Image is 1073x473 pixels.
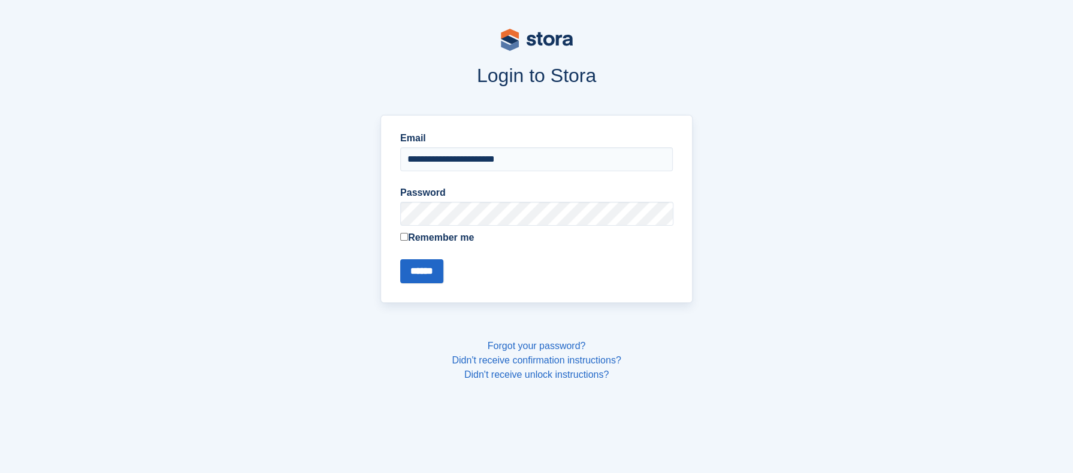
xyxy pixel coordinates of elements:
label: Password [400,186,673,200]
label: Email [400,131,673,145]
a: Didn't receive unlock instructions? [464,369,609,380]
label: Remember me [400,231,673,245]
h1: Login to Stora [152,65,921,86]
img: stora-logo-53a41332b3708ae10de48c4981b4e9114cc0af31d8433b30ea865607fb682f29.svg [501,29,573,51]
a: Forgot your password? [488,341,586,351]
a: Didn't receive confirmation instructions? [452,355,621,365]
input: Remember me [400,233,408,241]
